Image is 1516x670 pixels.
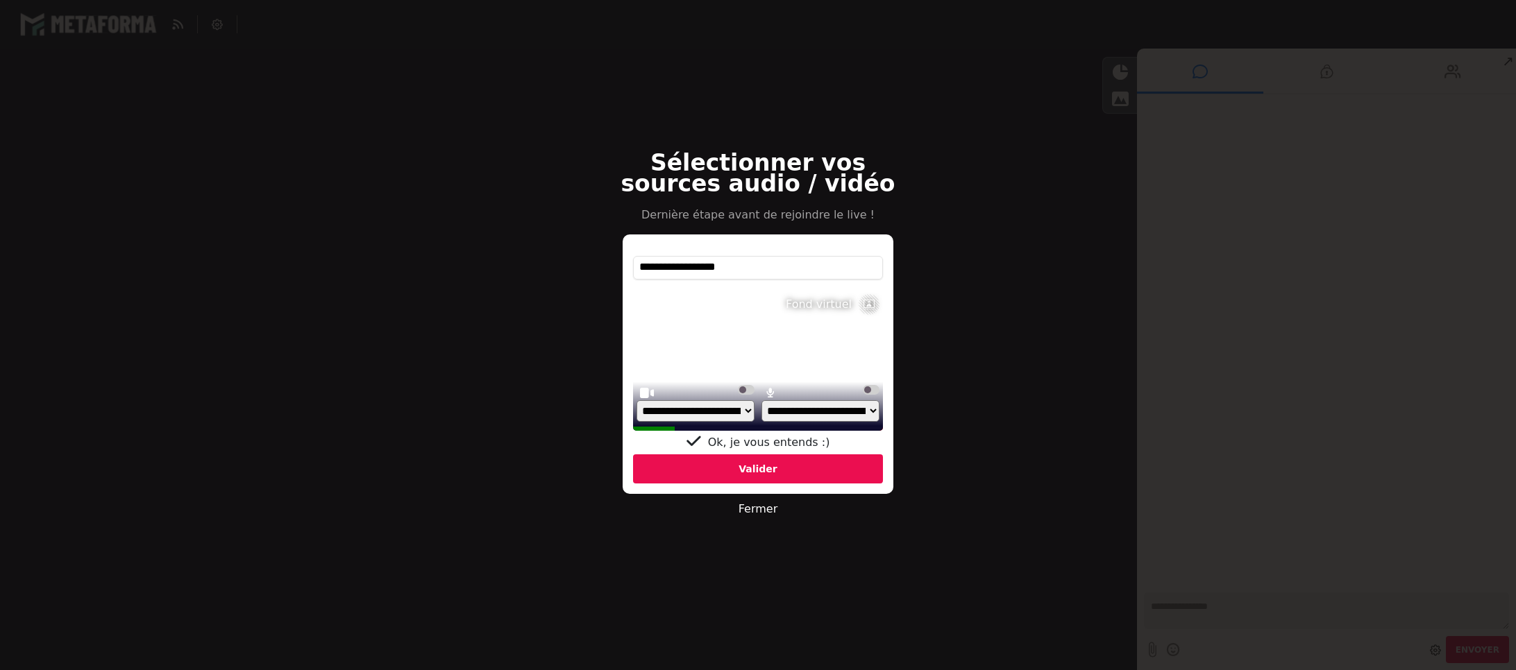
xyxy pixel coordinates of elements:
span: Ok, je vous entends :) [708,436,830,449]
p: Dernière étape avant de rejoindre le live ! [616,207,900,223]
a: Fermer [739,502,777,515]
div: Valider [633,454,883,483]
div: Fond virtuel [786,296,852,313]
h2: Sélectionner vos sources audio / vidéo [616,153,900,194]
